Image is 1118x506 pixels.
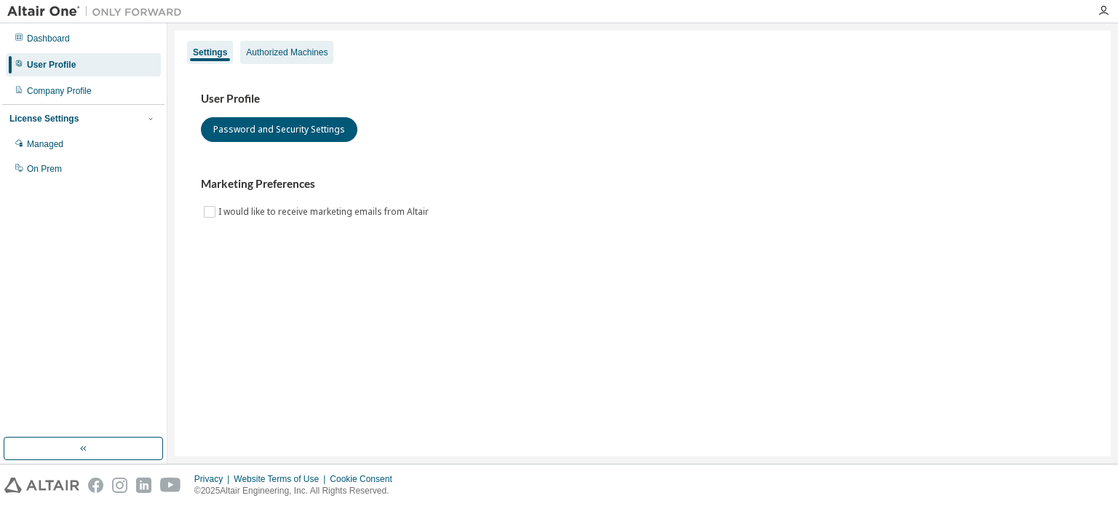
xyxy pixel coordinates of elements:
[88,478,103,493] img: facebook.svg
[27,59,76,71] div: User Profile
[234,473,330,485] div: Website Terms of Use
[201,92,1085,106] h3: User Profile
[193,47,227,58] div: Settings
[27,163,62,175] div: On Prem
[27,138,63,150] div: Managed
[201,177,1085,191] h3: Marketing Preferences
[7,4,189,19] img: Altair One
[112,478,127,493] img: instagram.svg
[27,33,70,44] div: Dashboard
[136,478,151,493] img: linkedin.svg
[201,117,357,142] button: Password and Security Settings
[27,85,92,97] div: Company Profile
[330,473,400,485] div: Cookie Consent
[218,203,432,221] label: I would like to receive marketing emails from Altair
[194,485,401,497] p: © 2025 Altair Engineering, Inc. All Rights Reserved.
[246,47,328,58] div: Authorized Machines
[160,478,181,493] img: youtube.svg
[194,473,234,485] div: Privacy
[9,113,79,124] div: License Settings
[4,478,79,493] img: altair_logo.svg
